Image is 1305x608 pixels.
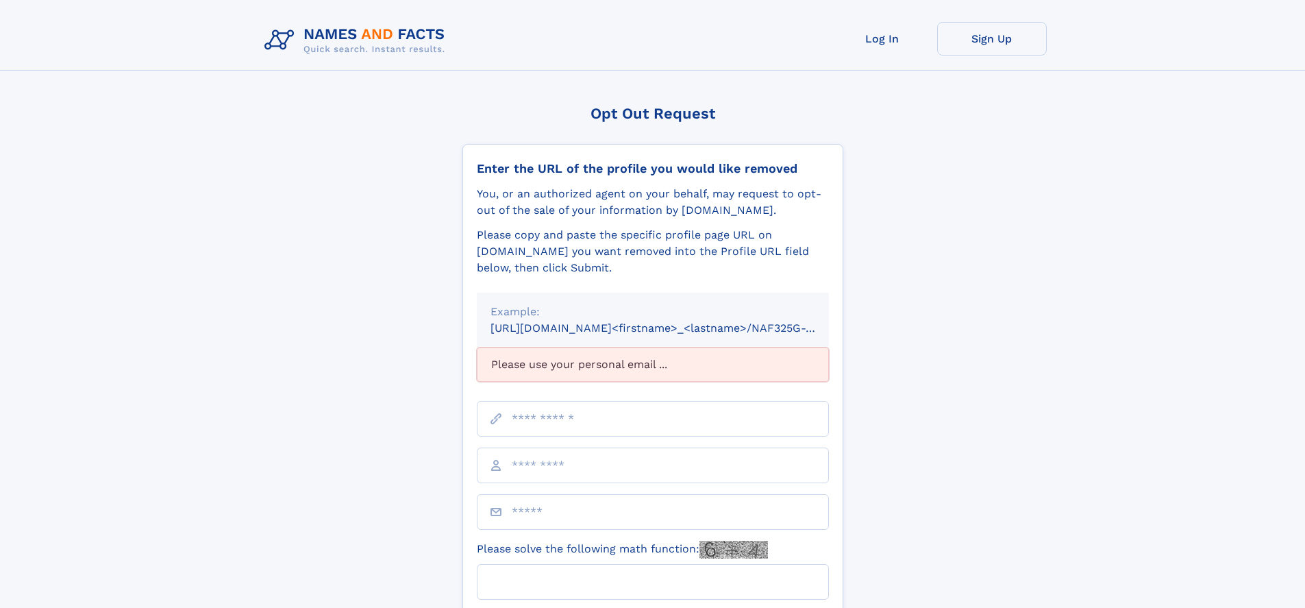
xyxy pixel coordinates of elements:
img: Logo Names and Facts [259,22,456,59]
div: Please use your personal email ... [477,348,829,382]
small: [URL][DOMAIN_NAME]<firstname>_<lastname>/NAF325G-xxxxxxxx [490,321,855,335]
div: Please copy and paste the specific profile page URL on [DOMAIN_NAME] you want removed into the Pr... [477,227,829,276]
a: Log In [828,22,937,56]
div: Enter the URL of the profile you would like removed [477,161,829,176]
a: Sign Up [937,22,1047,56]
div: You, or an authorized agent on your behalf, may request to opt-out of the sale of your informatio... [477,186,829,219]
label: Please solve the following math function: [477,541,768,559]
div: Example: [490,304,815,320]
div: Opt Out Request [462,105,843,122]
